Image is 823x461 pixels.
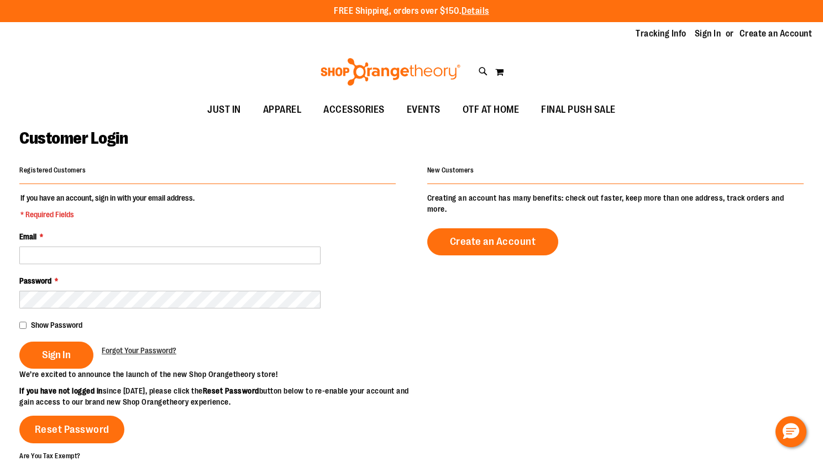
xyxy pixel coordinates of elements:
button: Hello, have a question? Let’s chat. [775,416,806,447]
span: Email [19,232,36,241]
span: ACCESSORIES [323,97,385,122]
span: Sign In [42,349,71,361]
strong: Reset Password [203,386,259,395]
strong: New Customers [427,166,474,174]
legend: If you have an account, sign in with your email address. [19,192,196,220]
a: OTF AT HOME [452,97,531,123]
span: Password [19,276,51,285]
a: Tracking Info [636,28,686,40]
a: Sign In [695,28,721,40]
p: Creating an account has many benefits: check out faster, keep more than one address, track orders... [427,192,804,214]
span: Reset Password [35,423,109,436]
span: Show Password [31,321,82,329]
a: Reset Password [19,416,124,443]
span: * Required Fields [20,209,195,220]
span: OTF AT HOME [463,97,520,122]
span: FINAL PUSH SALE [541,97,616,122]
a: Forgot Your Password? [102,345,176,356]
a: JUST IN [196,97,252,123]
span: EVENTS [407,97,441,122]
img: Shop Orangetheory [319,58,462,86]
span: Create an Account [450,235,536,248]
p: since [DATE], please click the button below to re-enable your account and gain access to our bran... [19,385,412,407]
p: FREE Shipping, orders over $150. [334,5,489,18]
a: ACCESSORIES [312,97,396,123]
a: EVENTS [396,97,452,123]
strong: If you have not logged in [19,386,103,395]
a: FINAL PUSH SALE [530,97,627,123]
button: Sign In [19,342,93,369]
a: APPAREL [252,97,313,123]
span: JUST IN [207,97,241,122]
span: Customer Login [19,129,128,148]
span: APPAREL [263,97,302,122]
a: Create an Account [740,28,812,40]
a: Create an Account [427,228,559,255]
a: Details [462,6,489,16]
span: Forgot Your Password? [102,346,176,355]
strong: Registered Customers [19,166,86,174]
strong: Are You Tax Exempt? [19,452,81,459]
p: We’re excited to announce the launch of the new Shop Orangetheory store! [19,369,412,380]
